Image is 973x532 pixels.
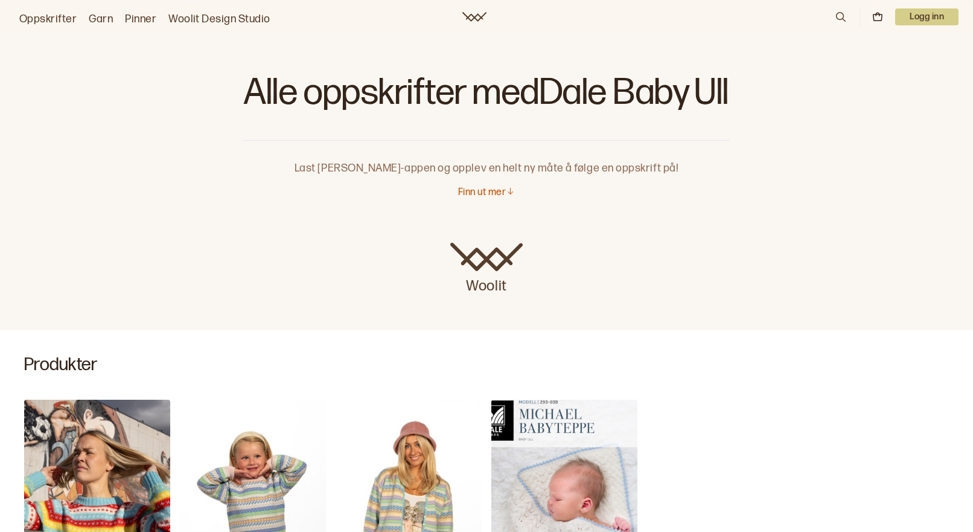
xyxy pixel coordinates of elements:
[458,187,515,199] button: Finn ut mer
[462,12,486,22] a: Woolit
[458,187,506,199] p: Finn ut mer
[895,8,959,25] p: Logg inn
[450,243,523,296] a: Woolit
[19,11,77,28] a: Oppskrifter
[450,243,523,272] img: Woolit
[895,8,959,25] button: User dropdown
[243,72,730,121] h1: Alle oppskrifter med Dale Baby Ull
[125,11,156,28] a: Pinner
[243,141,730,177] p: Last [PERSON_NAME]-appen og opplev en helt ny måte å følge en oppskrift på!
[168,11,270,28] a: Woolit Design Studio
[89,11,113,28] a: Garn
[450,272,523,296] p: Woolit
